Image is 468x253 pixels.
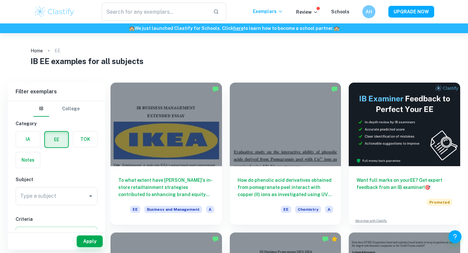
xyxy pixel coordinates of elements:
[325,206,333,213] span: A
[1,25,467,32] h6: We just launched Clastify for Schools. Click to learn how to become a school partner.
[73,131,97,147] button: TOK
[8,83,105,101] h6: Filter exemplars
[296,8,318,16] p: Review
[16,152,40,168] button: Notes
[233,26,243,31] a: here
[45,132,68,147] button: EE
[322,236,329,242] img: Marked
[16,131,40,147] button: IA
[349,83,460,166] img: Thumbnail
[110,83,222,225] a: To what extent have [PERSON_NAME]'s in-store retailtainment strategies contributed to enhancing b...
[349,83,460,225] a: Want full marks on yourEE? Get expert feedback from an IB examiner!PromotedAdvertise with Clastify
[295,206,321,213] span: Chemistry
[31,46,43,55] a: Home
[55,47,60,54] p: EE
[206,206,214,213] span: A
[31,55,438,67] h1: IB EE examples for all subjects
[357,177,452,191] h6: Want full marks on your EE ? Get expert feedback from an IB examiner!
[362,5,375,18] button: AH
[129,26,135,31] span: 🏫
[144,206,202,213] span: Business and Management
[86,192,95,201] button: Open
[230,83,341,225] a: How do phenolic acid derivatives obtained from pomegranate peel interact with copper (II) ions as...
[212,236,219,242] img: Marked
[427,199,452,206] span: Promoted
[33,101,49,117] button: IB
[334,26,339,31] span: 🏫
[281,206,291,213] span: EE
[16,120,97,127] h6: Category
[130,206,140,213] span: EE
[355,219,387,223] a: Advertise with Clastify
[253,8,283,15] p: Exemplars
[212,86,219,92] img: Marked
[365,8,373,15] h6: AH
[102,3,208,21] input: Search for any exemplars...
[448,230,461,243] button: Help and Feedback
[331,86,338,92] img: Marked
[62,101,80,117] button: College
[33,101,80,117] div: Filter type choice
[238,177,333,198] h6: How do phenolic acid derivatives obtained from pomegranate peel interact with copper (II) ions as...
[331,9,349,14] a: Schools
[16,227,97,238] button: Select
[77,235,103,247] button: Apply
[16,176,97,183] h6: Subject
[118,177,214,198] h6: To what extent have [PERSON_NAME]'s in-store retailtainment strategies contributed to enhancing b...
[388,6,434,18] button: UPGRADE NOW
[16,216,97,223] h6: Criteria
[425,185,430,190] span: 🎯
[34,5,75,18] img: Clastify logo
[331,236,338,242] div: Premium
